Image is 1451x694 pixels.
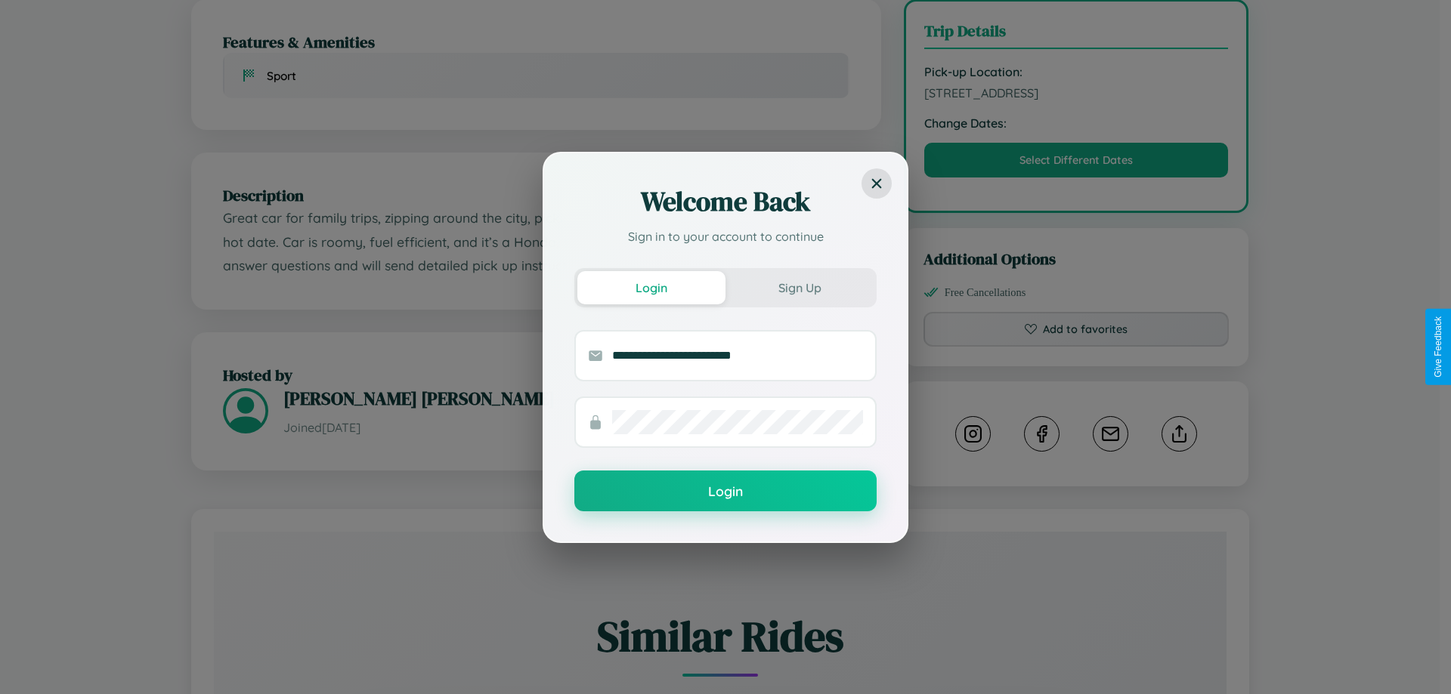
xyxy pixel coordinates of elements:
div: Give Feedback [1433,316,1443,378]
p: Sign in to your account to continue [574,227,877,245]
button: Sign Up [725,271,874,304]
button: Login [574,470,877,511]
h2: Welcome Back [574,184,877,220]
button: Login [577,271,725,304]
